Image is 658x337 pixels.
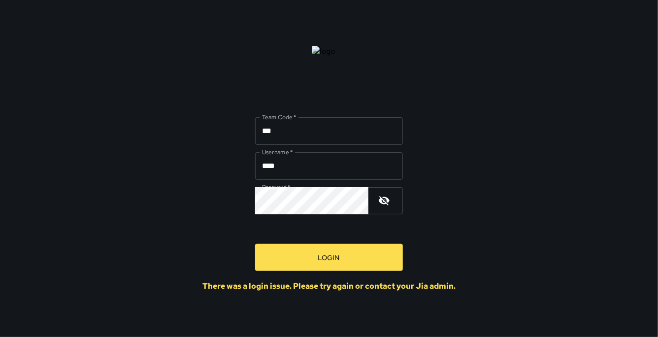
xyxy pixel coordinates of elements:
button: Login [255,244,403,271]
img: logo [312,46,346,80]
label: Password [262,183,291,191]
label: Team Code [262,113,296,121]
label: Username [262,148,293,156]
div: There was a login issue. Please try again or contact your Jia admin. [202,281,456,291]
